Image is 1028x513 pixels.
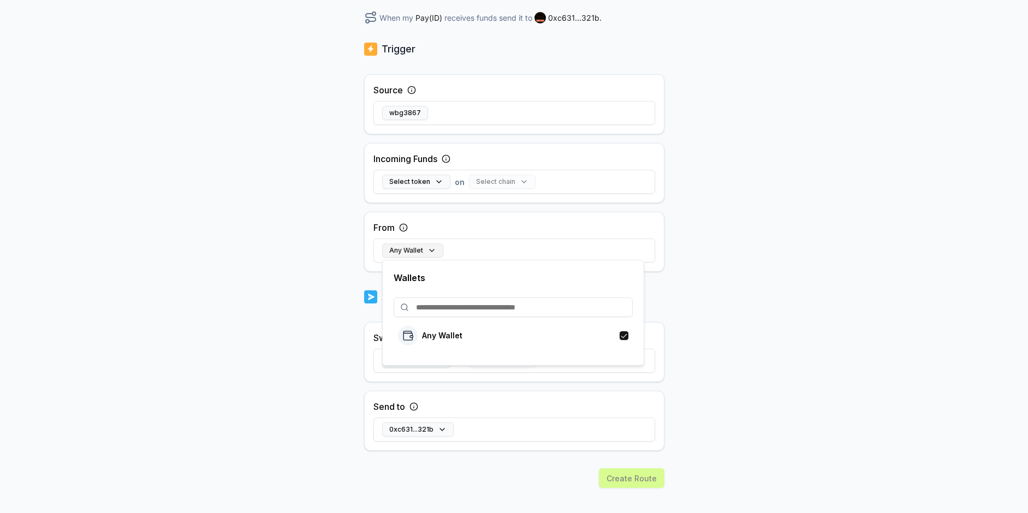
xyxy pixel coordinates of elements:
[382,289,412,305] p: Action
[455,176,465,188] span: on
[422,331,462,340] p: Any Wallet
[364,41,377,57] img: logo
[364,289,377,305] img: logo
[373,331,407,344] label: Swap to
[394,271,633,284] p: Wallets
[373,152,437,165] label: Incoming Funds
[548,12,602,23] span: 0xc631...321b .
[364,11,664,24] div: When my receives funds send it to
[373,221,395,234] label: From
[382,175,450,189] button: Select token
[382,260,644,366] div: Any Wallet
[382,41,415,57] p: Trigger
[398,326,418,345] img: logo
[373,400,405,413] label: Send to
[415,12,442,23] span: Pay(ID)
[382,422,454,437] button: 0xc631...321b
[373,83,403,97] label: Source
[382,243,443,258] button: Any Wallet
[382,106,428,120] button: wbg3867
